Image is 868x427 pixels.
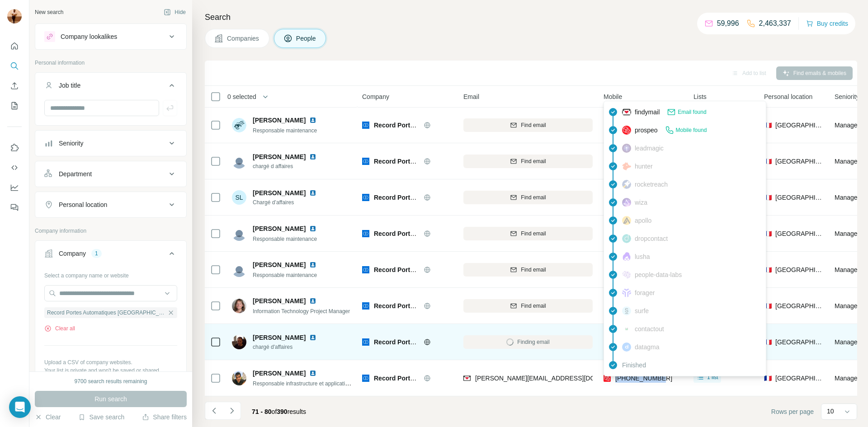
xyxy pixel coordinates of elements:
[622,306,631,315] img: provider surfe logo
[374,266,530,273] span: Record Portes Automatiques [GEOGRAPHIC_DATA]
[374,158,530,165] span: Record Portes Automatiques [GEOGRAPHIC_DATA]
[227,92,256,101] span: 0 selected
[521,157,546,165] span: Find email
[463,118,593,132] button: Find email
[362,158,369,165] img: Logo of Record Portes Automatiques France
[635,288,655,297] span: forager
[622,162,631,170] img: provider hunter logo
[622,361,646,370] span: Finished
[59,169,92,178] div: Department
[309,117,316,124] img: LinkedIn logo
[622,327,631,331] img: provider contactout logo
[7,38,22,54] button: Quick start
[232,371,246,385] img: Avatar
[374,122,530,129] span: Record Portes Automatiques [GEOGRAPHIC_DATA]
[9,396,31,418] div: Open Intercom Messenger
[622,144,631,153] img: provider leadmagic logo
[309,153,316,160] img: LinkedIn logo
[7,9,22,23] img: Avatar
[678,108,706,116] span: Email found
[775,121,824,130] span: [GEOGRAPHIC_DATA]
[635,162,653,171] span: hunter
[835,194,859,201] span: Manager
[44,366,177,375] p: Your list is private and won't be saved or shared.
[7,179,22,196] button: Dashboard
[463,299,593,313] button: Find email
[362,230,369,237] img: Logo of Record Portes Automatiques France
[604,92,622,101] span: Mobile
[252,408,272,415] span: 71 - 80
[35,59,187,67] p: Personal information
[775,265,824,274] span: [GEOGRAPHIC_DATA]
[47,309,165,317] span: Record Portes Automatiques [GEOGRAPHIC_DATA]
[253,224,306,233] span: [PERSON_NAME]
[635,108,660,117] span: findymail
[252,408,306,415] span: results
[362,302,369,310] img: Logo of Record Portes Automatiques France
[835,302,859,310] span: Manager
[253,380,409,387] span: Responsable infrastructure et application [GEOGRAPHIC_DATA]
[775,301,824,310] span: [GEOGRAPHIC_DATA]
[463,191,593,204] button: Find email
[374,194,530,201] span: Record Portes Automatiques [GEOGRAPHIC_DATA]
[374,302,530,310] span: Record Portes Automatiques [GEOGRAPHIC_DATA]
[253,236,317,242] span: Responsable maintenance
[35,194,186,216] button: Personal location
[521,302,546,310] span: Find email
[232,226,246,241] img: Avatar
[362,375,369,382] img: Logo of Record Portes Automatiques France
[59,249,86,258] div: Company
[362,338,369,346] img: Logo of Record Portes Automatiques France
[7,98,22,114] button: My lists
[7,199,22,216] button: Feedback
[635,216,651,225] span: apollo
[771,407,814,416] span: Rows per page
[232,263,246,277] img: Avatar
[362,92,389,101] span: Company
[7,140,22,156] button: Use Surfe on LinkedIn
[253,198,327,206] span: Chargé d’affaires
[635,306,649,315] span: surfe
[622,216,631,225] img: provider apollo logo
[362,194,369,201] img: Logo of Record Portes Automatiques France
[717,18,739,29] p: 59,996
[362,266,369,273] img: Logo of Record Portes Automatiques France
[44,324,75,333] button: Clear all
[35,132,186,154] button: Seniority
[232,154,246,169] img: Avatar
[604,374,611,383] img: provider prospeo logo
[635,144,664,153] span: leadmagic
[622,234,631,243] img: provider dropcontact logo
[475,375,634,382] span: [PERSON_NAME][EMAIL_ADDRESS][DOMAIN_NAME]
[91,249,102,258] div: 1
[309,334,316,341] img: LinkedIn logo
[521,266,546,274] span: Find email
[764,193,772,202] span: 🇫🇷
[521,193,546,202] span: Find email
[253,260,306,269] span: [PERSON_NAME]
[764,229,772,238] span: 🇫🇷
[635,270,682,279] span: people-data-labs
[764,92,812,101] span: Personal location
[61,32,117,41] div: Company lookalikes
[35,8,63,16] div: New search
[835,375,859,382] span: Manager
[253,308,350,314] span: Information Technology Project Manager
[835,158,859,165] span: Manager
[759,18,791,29] p: 2,463,337
[374,338,530,346] span: Record Portes Automatiques [GEOGRAPHIC_DATA]
[59,139,83,148] div: Seniority
[296,34,317,43] span: People
[35,243,186,268] button: Company1
[374,375,530,382] span: Record Portes Automatiques [GEOGRAPHIC_DATA]
[309,225,316,232] img: LinkedIn logo
[309,297,316,305] img: LinkedIn logo
[775,157,824,166] span: [GEOGRAPHIC_DATA]
[232,335,246,349] img: Avatar
[635,198,647,207] span: wiza
[374,230,530,237] span: Record Portes Automatiques [GEOGRAPHIC_DATA]
[272,408,277,415] span: of
[622,126,631,135] img: provider prospeo logo
[157,5,192,19] button: Hide
[253,296,306,305] span: [PERSON_NAME]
